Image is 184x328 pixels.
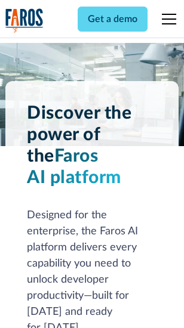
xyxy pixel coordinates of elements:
h1: Discover the power of the [27,103,157,188]
img: Logo of the analytics and reporting company Faros. [5,8,44,33]
span: Faros AI platform [27,147,121,187]
a: home [5,8,44,33]
div: menu [155,5,179,33]
a: Get a demo [78,7,148,32]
